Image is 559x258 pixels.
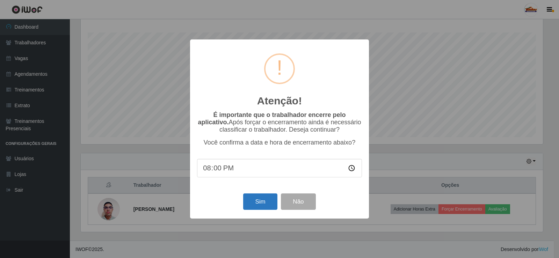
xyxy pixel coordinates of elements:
[257,95,302,107] h2: Atenção!
[243,193,277,210] button: Sim
[197,139,362,146] p: Você confirma a data e hora de encerramento abaixo?
[281,193,315,210] button: Não
[198,111,346,126] b: É importante que o trabalhador encerre pelo aplicativo.
[197,111,362,133] p: Após forçar o encerramento ainda é necessário classificar o trabalhador. Deseja continuar?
